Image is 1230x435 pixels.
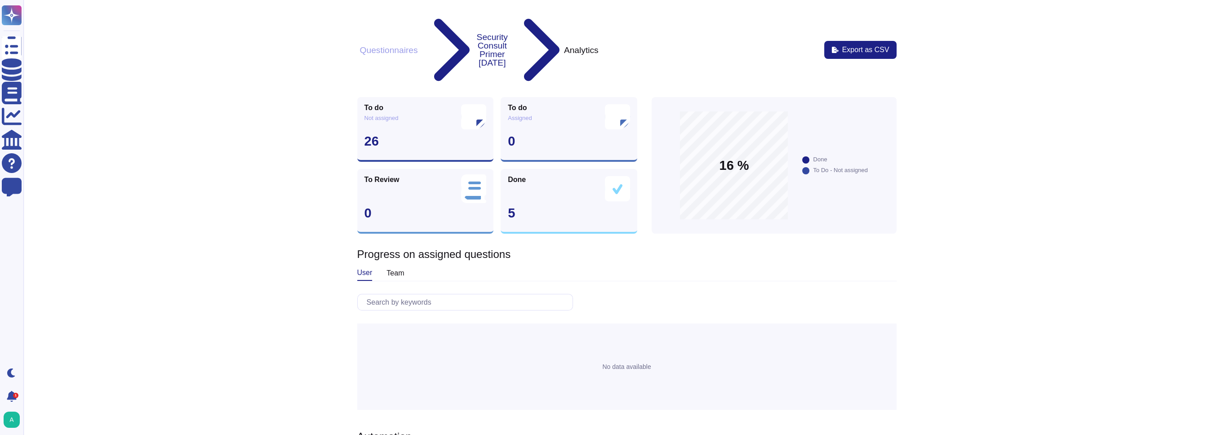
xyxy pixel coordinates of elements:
[2,410,26,430] button: user
[508,176,526,183] span: Done
[508,104,527,111] span: To do
[362,294,573,310] input: Search by keywords
[719,159,749,172] span: 16 %
[4,412,20,428] img: user
[508,115,532,121] span: Assigned
[364,135,487,148] div: 26
[813,156,827,162] div: Done
[508,207,630,220] div: 5
[357,266,373,281] div: user
[364,104,383,111] span: To do
[474,32,511,68] button: Security Consult Primer [DATE]
[357,45,421,55] button: Questionnaires
[813,167,867,173] div: To Do - Not assigned
[364,115,399,121] span: Not assigned
[364,176,400,183] span: To Review
[824,41,897,59] button: Export as CSV
[13,393,18,398] div: 1
[357,248,897,261] h4: Progress on assigned questions
[564,46,599,54] div: Analytics
[602,364,651,370] span: No data available
[386,266,404,280] div: team
[364,207,487,220] div: 0
[508,135,630,148] div: 0
[842,46,889,53] span: Export as CSV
